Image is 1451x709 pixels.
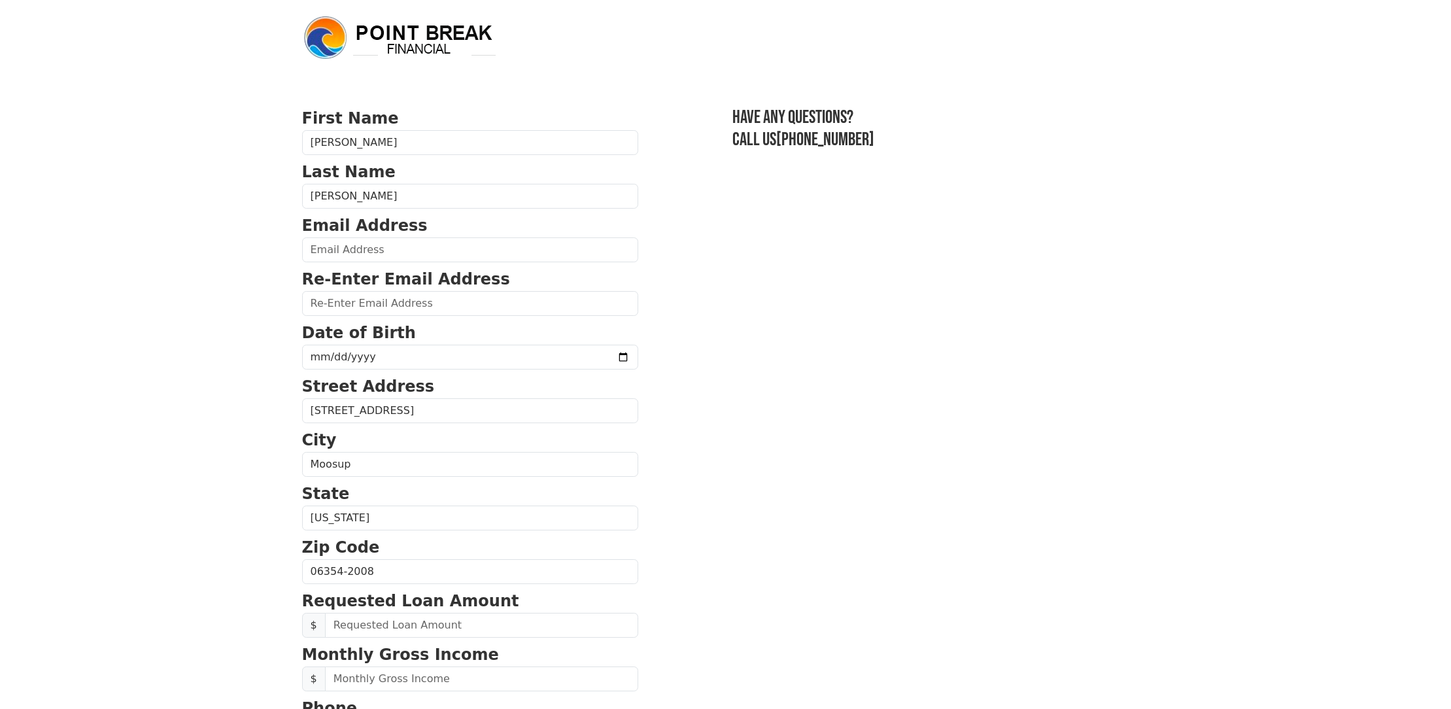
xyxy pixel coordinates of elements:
input: Requested Loan Amount [325,613,638,638]
strong: First Name [302,109,399,128]
strong: Last Name [302,163,396,181]
strong: Date of Birth [302,324,416,342]
a: [PHONE_NUMBER] [776,129,874,150]
h3: Have any questions? [732,107,1150,129]
input: First Name [302,130,638,155]
strong: Street Address [302,377,435,396]
span: $ [302,666,326,691]
h3: Call us [732,129,1150,151]
strong: Zip Code [302,538,380,557]
input: City [302,452,638,477]
img: logo.png [302,14,498,61]
p: Monthly Gross Income [302,643,638,666]
strong: State [302,485,350,503]
input: Last Name [302,184,638,209]
strong: Email Address [302,216,428,235]
strong: City [302,431,337,449]
input: Monthly Gross Income [325,666,638,691]
strong: Requested Loan Amount [302,592,519,610]
input: Zip Code [302,559,638,584]
span: $ [302,613,326,638]
input: Email Address [302,237,638,262]
input: Street Address [302,398,638,423]
input: Re-Enter Email Address [302,291,638,316]
strong: Re-Enter Email Address [302,270,510,288]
